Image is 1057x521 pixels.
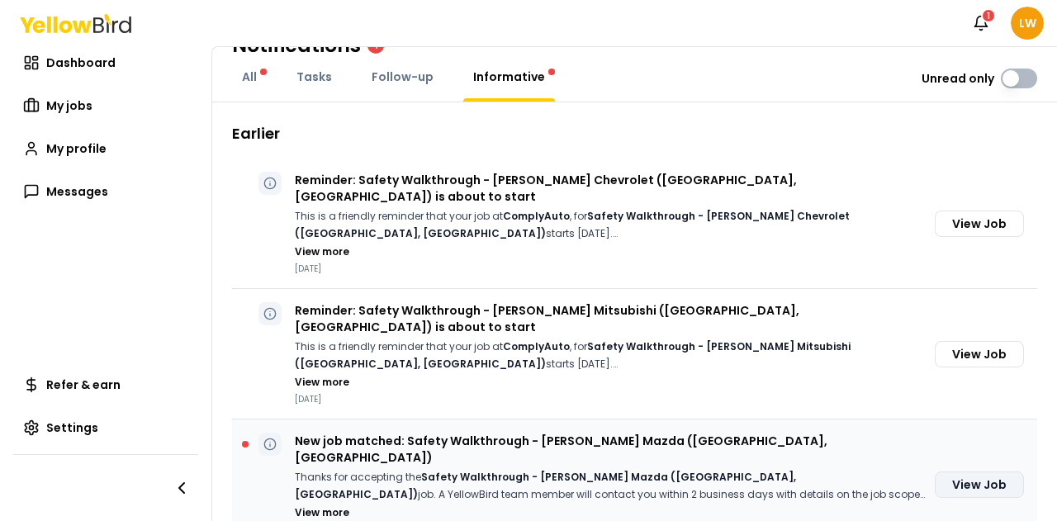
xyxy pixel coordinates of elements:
[503,339,570,353] strong: ComplyAuto
[13,46,198,79] a: Dashboard
[46,97,92,114] span: My jobs
[13,175,198,208] a: Messages
[287,69,342,85] a: Tasks
[46,377,121,393] span: Refer & earn
[13,132,198,165] a: My profile
[935,211,1024,237] button: View Job
[13,89,198,122] a: My jobs
[13,368,198,401] a: Refer & earn
[295,433,928,466] p: New job matched: Safety Walkthrough - [PERSON_NAME] Mazda ([GEOGRAPHIC_DATA], [GEOGRAPHIC_DATA])
[362,69,443,85] a: Follow-up
[295,263,928,275] p: [DATE]
[295,393,928,405] p: [DATE]
[295,245,349,258] button: View more
[295,376,349,389] button: View more
[232,159,1037,289] div: Reminder: Safety Walkthrough - [PERSON_NAME] Chevrolet ([GEOGRAPHIC_DATA], [GEOGRAPHIC_DATA]) is ...
[242,69,257,85] span: All
[232,289,1037,419] div: Reminder: Safety Walkthrough - [PERSON_NAME] Mitsubishi ([GEOGRAPHIC_DATA], [GEOGRAPHIC_DATA]) is...
[1011,7,1044,40] span: LW
[981,8,996,23] div: 1
[935,471,1024,498] button: View Job
[372,69,434,85] span: Follow-up
[965,7,998,40] button: 1
[295,208,928,242] p: This is a friendly reminder that your job at , for starts [DATE].
[295,469,928,503] p: Thanks for accepting the job. A YellowBird team member will contact you within 2 business days wi...
[46,54,116,71] span: Dashboard
[503,209,570,223] strong: ComplyAuto
[295,506,349,519] button: View more
[295,209,850,240] strong: Safety Walkthrough - [PERSON_NAME] Chevrolet ([GEOGRAPHIC_DATA], [GEOGRAPHIC_DATA])
[295,339,851,371] strong: Safety Walkthrough - [PERSON_NAME] Mitsubishi ([GEOGRAPHIC_DATA], [GEOGRAPHIC_DATA])
[295,339,928,372] p: This is a friendly reminder that your job at , for starts [DATE].
[296,69,332,85] span: Tasks
[473,69,545,85] span: Informative
[463,69,555,85] a: Informative
[922,70,994,87] label: Unread only
[935,341,1024,367] button: View Job
[295,302,928,335] p: Reminder: Safety Walkthrough - [PERSON_NAME] Mitsubishi ([GEOGRAPHIC_DATA], [GEOGRAPHIC_DATA]) is...
[295,470,796,501] strong: Safety Walkthrough - [PERSON_NAME] Mazda ([GEOGRAPHIC_DATA], [GEOGRAPHIC_DATA])
[46,419,98,436] span: Settings
[46,183,108,200] span: Messages
[46,140,107,157] span: My profile
[13,411,198,444] a: Settings
[232,69,267,85] a: All
[232,122,1037,145] h2: Earlier
[295,172,928,205] p: Reminder: Safety Walkthrough - [PERSON_NAME] Chevrolet ([GEOGRAPHIC_DATA], [GEOGRAPHIC_DATA]) is ...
